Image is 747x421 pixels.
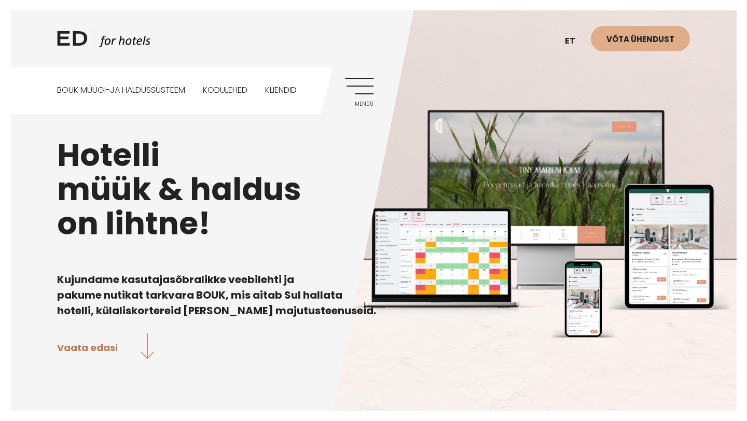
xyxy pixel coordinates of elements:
[345,78,374,106] a: Menüü
[57,272,376,318] b: Kujundame kasutajasõbralikke veebilehti ja pakume nutikat tarkvara BOUK, mis aitab Sul hallata ho...
[57,67,185,114] a: BOUK MÜÜGI-JA HALDUSSÜSTEEM
[265,67,297,114] a: Kliendid
[345,101,374,107] span: Menüü
[560,29,591,54] a: et
[57,138,690,241] h1: Hotelli müük & haldus on lihtne!
[591,26,690,51] a: Võta ühendust
[57,333,154,361] a: Vaata edasi
[57,29,150,54] a: ED HOTELS
[203,67,247,114] a: Kodulehed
